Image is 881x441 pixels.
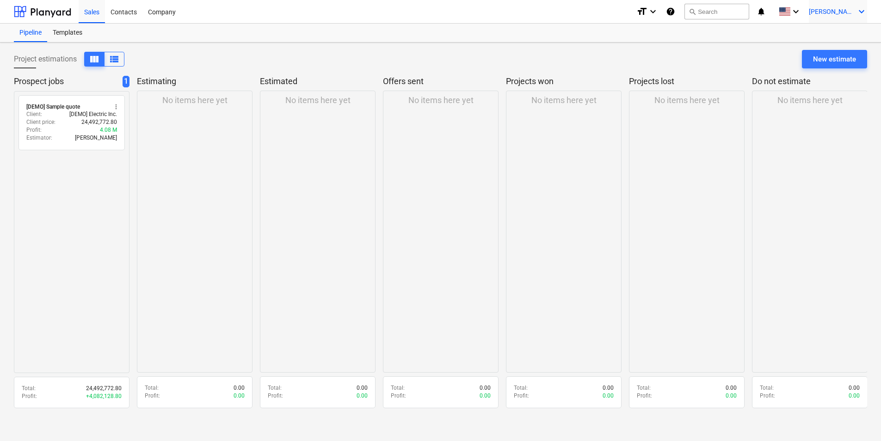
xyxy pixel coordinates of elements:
[391,392,406,400] p: Profit :
[268,392,283,400] p: Profit :
[480,384,491,392] p: 0.00
[75,134,117,142] p: [PERSON_NAME]
[26,103,80,110] div: [DEMO] Sample quote
[357,384,368,392] p: 0.00
[260,76,372,87] p: Estimated
[849,384,860,392] p: 0.00
[268,384,282,392] p: Total :
[391,384,405,392] p: Total :
[856,6,867,17] i: keyboard_arrow_down
[777,95,843,106] p: No items here yet
[629,76,741,87] p: Projects lost
[603,392,614,400] p: 0.00
[357,392,368,400] p: 0.00
[514,392,529,400] p: Profit :
[26,126,42,134] p: Profit :
[86,385,122,392] p: 24,492,772.80
[22,392,37,400] p: Profit :
[86,392,122,400] p: + 4,082,128.80
[26,118,55,126] p: Client price :
[802,50,867,68] button: New estimate
[813,53,856,65] div: New estimate
[89,54,100,65] span: View as columns
[636,6,647,17] i: format_size
[69,110,117,118] p: [DEMO] Electric Inc.
[47,24,88,42] a: Templates
[100,126,117,134] p: 4.08 M
[603,384,614,392] p: 0.00
[145,384,159,392] p: Total :
[684,4,749,19] button: Search
[383,76,495,87] p: Offers sent
[26,134,52,142] p: Estimator :
[123,76,129,87] span: 1
[726,392,737,400] p: 0.00
[849,392,860,400] p: 0.00
[760,384,774,392] p: Total :
[408,95,474,106] p: No items here yet
[112,103,120,110] span: more_vert
[531,95,597,106] p: No items here yet
[162,95,228,106] p: No items here yet
[835,397,881,441] iframe: Chat Widget
[760,392,775,400] p: Profit :
[22,385,36,392] p: Total :
[145,392,160,400] p: Profit :
[14,24,47,42] a: Pipeline
[81,118,117,126] p: 24,492,772.80
[109,54,120,65] span: View as columns
[234,392,245,400] p: 0.00
[514,384,528,392] p: Total :
[285,95,351,106] p: No items here yet
[234,384,245,392] p: 0.00
[752,76,864,87] p: Do not estimate
[809,8,855,15] span: [PERSON_NAME]
[137,76,249,87] p: Estimating
[757,6,766,17] i: notifications
[506,76,618,87] p: Projects won
[26,110,42,118] p: Client :
[689,8,696,15] span: search
[726,384,737,392] p: 0.00
[14,52,124,67] div: Project estimations
[654,95,720,106] p: No items here yet
[637,384,651,392] p: Total :
[480,392,491,400] p: 0.00
[666,6,675,17] i: Knowledge base
[647,6,659,17] i: keyboard_arrow_down
[790,6,801,17] i: keyboard_arrow_down
[14,76,119,87] p: Prospect jobs
[637,392,652,400] p: Profit :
